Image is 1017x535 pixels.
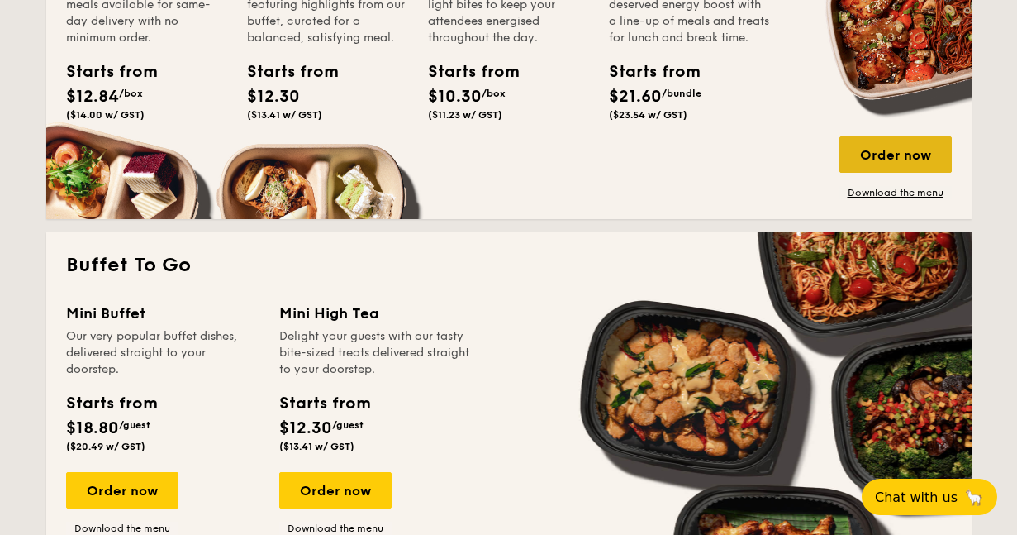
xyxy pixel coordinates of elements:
[662,88,701,99] span: /bundle
[66,109,145,121] span: ($14.00 w/ GST)
[66,441,145,452] span: ($20.49 w/ GST)
[279,441,354,452] span: ($13.41 w/ GST)
[119,88,143,99] span: /box
[279,418,332,438] span: $12.30
[279,391,369,416] div: Starts from
[119,419,150,431] span: /guest
[279,328,473,378] div: Delight your guests with our tasty bite-sized treats delivered straight to your doorstep.
[609,87,662,107] span: $21.60
[66,302,259,325] div: Mini Buffet
[247,60,321,84] div: Starts from
[247,87,300,107] span: $12.30
[66,472,178,509] div: Order now
[66,522,178,535] a: Download the menu
[839,136,952,173] div: Order now
[609,60,683,84] div: Starts from
[428,60,502,84] div: Starts from
[66,418,119,438] span: $18.80
[839,186,952,199] a: Download the menu
[482,88,506,99] span: /box
[964,488,984,507] span: 🦙
[66,252,952,279] h2: Buffet To Go
[66,60,140,84] div: Starts from
[66,328,259,378] div: Our very popular buffet dishes, delivered straight to your doorstep.
[609,109,687,121] span: ($23.54 w/ GST)
[279,472,392,509] div: Order now
[279,522,392,535] a: Download the menu
[247,109,322,121] span: ($13.41 w/ GST)
[66,391,156,416] div: Starts from
[428,109,502,121] span: ($11.23 w/ GST)
[862,479,997,515] button: Chat with us🦙
[279,302,473,325] div: Mini High Tea
[66,87,119,107] span: $12.84
[875,490,958,505] span: Chat with us
[428,87,482,107] span: $10.30
[332,419,364,431] span: /guest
